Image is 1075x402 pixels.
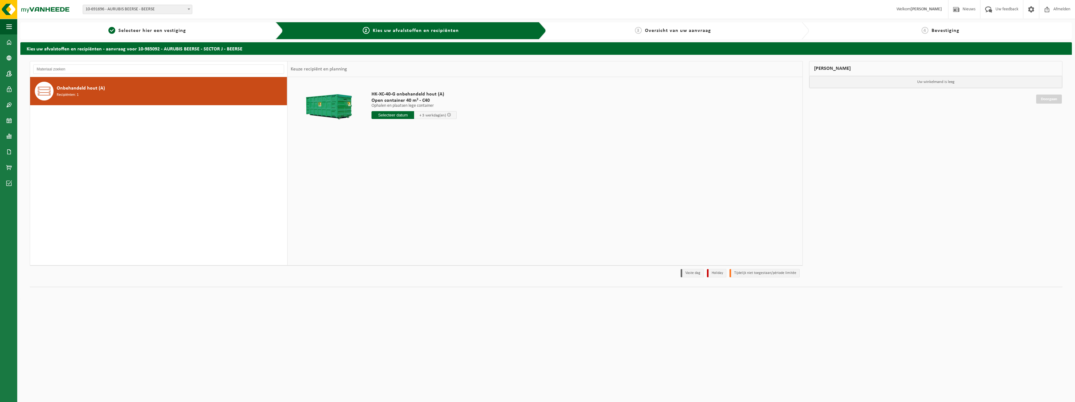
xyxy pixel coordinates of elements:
span: Recipiënten: 1 [57,92,79,98]
li: Tijdelijk niet toegestaan/période limitée [730,269,800,277]
span: 1 [108,27,115,34]
span: Overzicht van uw aanvraag [645,28,711,33]
span: 3 [635,27,642,34]
div: [PERSON_NAME] [809,61,1062,76]
div: Keuze recipiënt en planning [288,61,350,77]
strong: [PERSON_NAME] [911,7,942,12]
p: Uw winkelmand is leeg [809,76,1062,88]
a: Doorgaan [1036,95,1062,104]
button: Onbehandeld hout (A) Recipiënten: 1 [30,77,287,105]
span: Selecteer hier een vestiging [118,28,186,33]
li: Vaste dag [681,269,704,277]
span: 4 [922,27,928,34]
span: 10-691696 - AURUBIS BEERSE - BEERSE [83,5,192,14]
span: Onbehandeld hout (A) [57,85,105,92]
span: + 3 werkdag(en) [419,113,446,117]
input: Materiaal zoeken [33,64,284,74]
span: HK-XC-40-G onbehandeld hout (A) [371,91,457,97]
p: Ophalen en plaatsen lege container [371,104,457,108]
span: Bevestiging [932,28,959,33]
a: 1Selecteer hier een vestiging [23,27,271,34]
input: Selecteer datum [371,111,414,119]
li: Holiday [707,269,726,277]
span: Kies uw afvalstoffen en recipiënten [373,28,459,33]
h2: Kies uw afvalstoffen en recipiënten - aanvraag voor 10-985092 - AURUBIS BEERSE - SECTOR J - BEERSE [20,42,1072,54]
span: Open container 40 m³ - C40 [371,97,457,104]
span: 2 [363,27,370,34]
